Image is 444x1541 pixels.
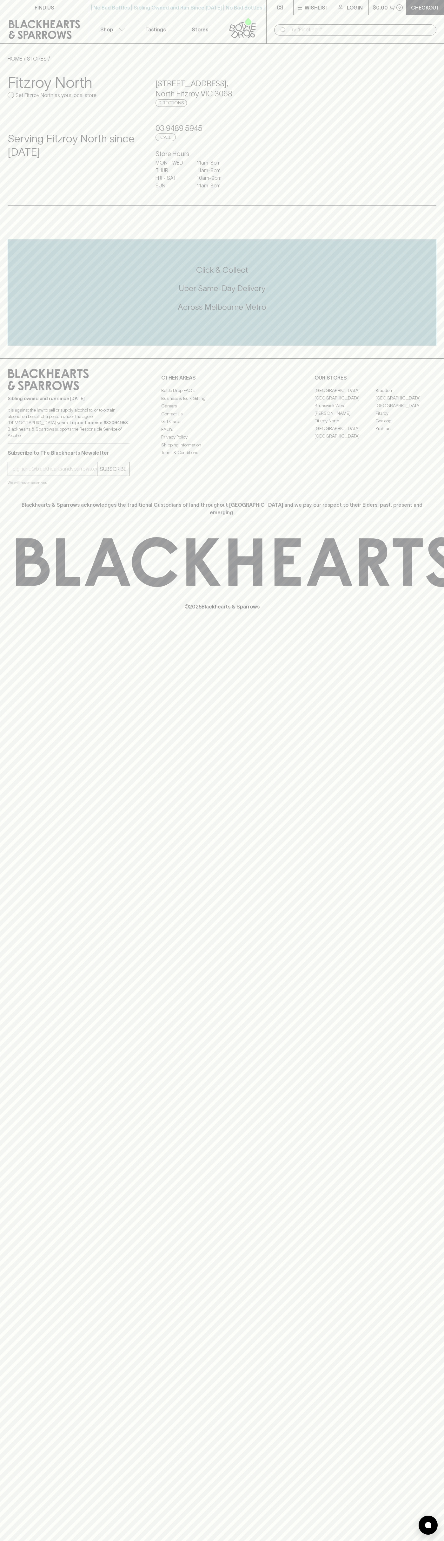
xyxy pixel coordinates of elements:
[8,395,129,402] p: Sibling owned and run since [DATE]
[156,133,176,141] a: Call
[97,462,129,476] button: SUBSCRIBE
[178,15,222,43] a: Stores
[156,159,187,166] p: MON - WED
[315,387,375,394] a: [GEOGRAPHIC_DATA]
[156,174,187,182] p: FRI - SAT
[375,425,436,432] a: Prahran
[100,465,127,473] p: SUBSCRIBE
[315,409,375,417] a: [PERSON_NAME]
[315,417,375,425] a: Fitzroy North
[315,374,436,381] p: OUR STORES
[197,159,229,166] p: 11am - 8pm
[411,4,440,11] p: Checkout
[315,425,375,432] a: [GEOGRAPHIC_DATA]
[161,394,283,402] a: Business & Bulk Gifting
[8,132,140,159] h4: Serving Fitzroy North since [DATE]
[27,56,47,62] a: STORES
[315,402,375,409] a: Brunswick West
[156,79,288,99] h5: [STREET_ADDRESS] , North Fitzroy VIC 3068
[35,4,54,11] p: FIND US
[192,26,208,33] p: Stores
[373,4,388,11] p: $0.00
[375,417,436,425] a: Geelong
[161,433,283,441] a: Privacy Policy
[8,74,140,91] h3: Fitzroy North
[398,6,401,9] p: 0
[70,420,128,425] strong: Liquor License #32064953
[89,15,134,43] button: Shop
[16,91,96,99] p: Set Fitzroy North as your local store
[375,387,436,394] a: Braddon
[315,432,375,440] a: [GEOGRAPHIC_DATA]
[197,174,229,182] p: 10am - 9pm
[8,283,436,294] h5: Uber Same-Day Delivery
[305,4,329,11] p: Wishlist
[161,441,283,449] a: Shipping Information
[8,407,129,439] p: It is against the law to sell or supply alcohol to, or to obtain alcohol on behalf of a person un...
[8,56,22,62] a: HOME
[197,166,229,174] p: 11am - 9pm
[161,387,283,394] a: Bottle Drop FAQ's
[425,1522,431,1528] img: bubble-icon
[156,123,288,133] h5: 03 9489 5945
[289,25,431,35] input: Try "Pinot noir"
[8,239,436,346] div: Call to action block
[161,426,283,433] a: FAQ's
[161,410,283,418] a: Contact Us
[8,302,436,312] h5: Across Melbourne Metro
[375,409,436,417] a: Fitzroy
[100,26,113,33] p: Shop
[375,402,436,409] a: [GEOGRAPHIC_DATA]
[161,402,283,410] a: Careers
[13,464,97,474] input: e.g. jane@blackheartsandsparrows.com.au
[375,394,436,402] a: [GEOGRAPHIC_DATA]
[145,26,166,33] p: Tastings
[161,374,283,381] p: OTHER AREAS
[133,15,178,43] a: Tastings
[315,394,375,402] a: [GEOGRAPHIC_DATA]
[156,149,288,159] h6: Store Hours
[161,418,283,426] a: Gift Cards
[161,449,283,457] a: Terms & Conditions
[197,182,229,189] p: 11am - 8pm
[156,166,187,174] p: THUR
[12,501,432,516] p: Blackhearts & Sparrows acknowledges the traditional Custodians of land throughout [GEOGRAPHIC_DAT...
[156,99,187,107] a: Directions
[8,265,436,275] h5: Click & Collect
[8,449,129,457] p: Subscribe to The Blackhearts Newsletter
[156,182,187,189] p: SUN
[8,479,129,486] p: We will never spam you
[347,4,363,11] p: Login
